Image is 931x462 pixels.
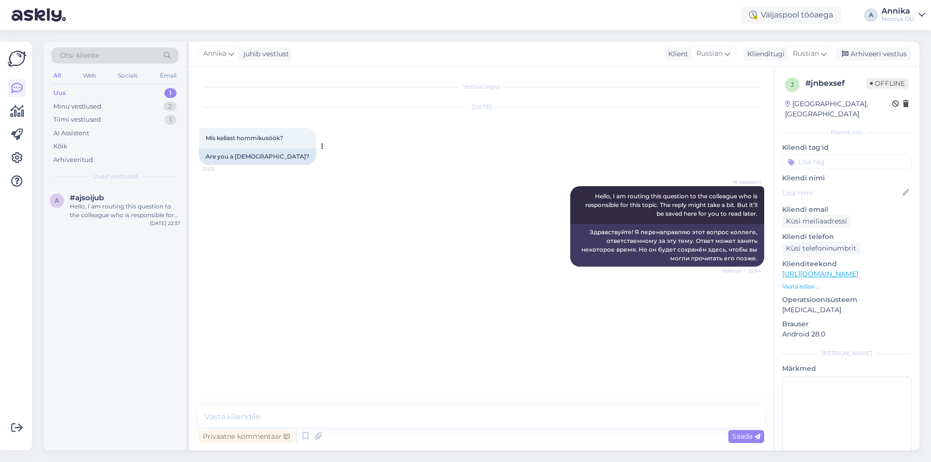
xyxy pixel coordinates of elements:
[60,50,99,61] span: Otsi kliente
[70,193,104,202] span: #ajsoijub
[53,88,66,98] div: Uus
[882,7,915,15] div: Annika
[199,82,764,91] div: Vestlus algas
[782,305,912,315] p: [MEDICAL_DATA]
[240,49,289,59] div: juhib vestlust
[199,430,293,443] div: Privaatne kommentaar
[882,7,925,23] a: AnnikaNoorus OÜ
[782,295,912,305] p: Operatsioonisüsteem
[782,205,912,215] p: Kliendi email
[570,224,764,267] div: Здравствуйте! Я перенаправляю этот вопрос коллеге, ответственному за эту тему. Ответ может занять...
[722,267,761,274] span: Nähtud ✓ 22:54
[150,220,180,227] div: [DATE] 22:37
[51,69,63,82] div: All
[791,81,794,88] span: j
[199,103,764,112] div: [DATE]
[158,69,178,82] div: Email
[8,49,26,68] img: Askly Logo
[53,115,101,125] div: Tiimi vestlused
[782,282,912,291] p: Vaata edasi ...
[782,270,858,278] a: [URL][DOMAIN_NAME]
[782,155,912,169] input: Lisa tag
[163,102,177,112] div: 2
[782,364,912,374] p: Märkmed
[116,69,140,82] div: Socials
[164,88,177,98] div: 1
[732,432,760,441] span: Saada
[93,172,138,181] span: Uued vestlused
[725,178,761,186] span: AI Assistent
[782,259,912,269] p: Klienditeekond
[741,6,841,24] div: Väljaspool tööaega
[864,8,878,22] div: A
[164,115,177,125] div: 1
[783,188,900,198] input: Lisa nimi
[836,48,911,61] div: Arhiveeri vestlus
[805,78,866,89] div: # jnbexsef
[53,102,101,112] div: Minu vestlused
[782,329,912,339] p: Android 28.0
[585,192,759,217] span: Hello, I am routing this question to the colleague who is responsible for this topic. The reply m...
[782,143,912,153] p: Kliendi tag'id
[782,215,851,228] div: Küsi meiliaadressi
[53,128,89,138] div: AI Assistent
[696,48,722,59] span: Russian
[203,48,226,59] span: Annika
[55,197,59,204] span: a
[70,202,180,220] div: Hello, I am routing this question to the colleague who is responsible for this topic. The reply m...
[53,142,67,151] div: Kõik
[793,48,819,59] span: Russian
[782,128,912,137] div: Kliendi info
[782,173,912,183] p: Kliendi nimi
[782,319,912,329] p: Brauser
[664,49,688,59] div: Klient
[206,134,283,142] span: Mis kellast hommikusöök?
[782,349,912,358] div: [PERSON_NAME]
[785,99,892,119] div: [GEOGRAPHIC_DATA], [GEOGRAPHIC_DATA]
[782,232,912,242] p: Kliendi telefon
[53,155,93,165] div: Arhiveeritud
[743,49,785,59] div: Klienditugi
[199,148,316,165] div: Are you a [DEMOGRAPHIC_DATA]?
[81,69,98,82] div: Web
[866,78,909,89] span: Offline
[782,242,860,255] div: Küsi telefoninumbrit
[882,15,915,23] div: Noorus OÜ
[202,165,238,173] span: 22:53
